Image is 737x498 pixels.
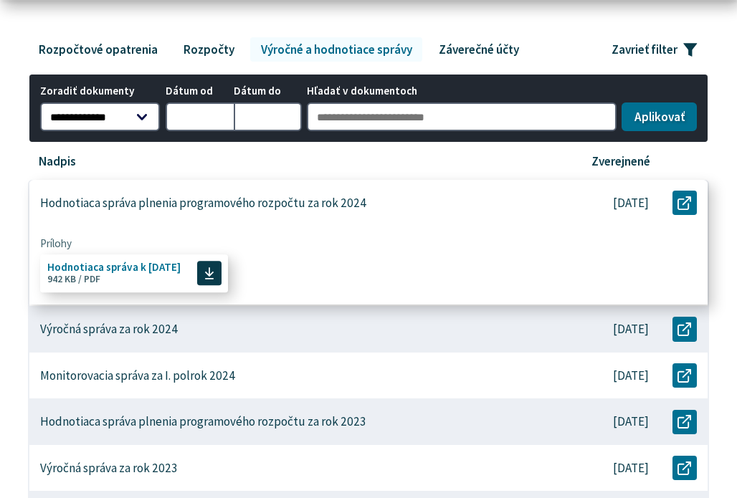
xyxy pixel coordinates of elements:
[39,154,76,169] p: Nadpis
[613,461,649,476] p: [DATE]
[47,262,181,272] span: Hodnotiaca správa k [DATE]
[591,154,650,169] p: Zverejnené
[613,322,649,337] p: [DATE]
[307,102,617,131] input: Hľadať v dokumentoch
[250,37,422,62] a: Výročné a hodnotiace správy
[40,196,366,211] p: Hodnotiaca správa plnenia programového rozpočtu za rok 2024
[40,254,228,292] a: Hodnotiaca správa k [DATE] 942 KB / PDF
[40,368,235,383] p: Monitorovacia správa za I. polrok 2024
[47,274,100,286] span: 942 KB / PDF
[234,85,302,97] span: Dátum do
[234,102,302,131] input: Dátum do
[613,196,649,211] p: [DATE]
[612,42,677,57] span: Zavrieť filter
[173,37,245,62] a: Rozpočty
[28,37,168,62] a: Rozpočtové opatrenia
[40,102,160,131] select: Zoradiť dokumenty
[40,322,178,337] p: Výročná správa za rok 2024
[166,85,234,97] span: Dátum od
[40,461,178,476] p: Výročná správa za rok 2023
[601,37,709,62] button: Zavrieť filter
[40,414,366,429] p: Hodnotiaca správa plnenia programového rozpočtu za rok 2023
[307,85,617,97] span: Hľadať v dokumentoch
[428,37,529,62] a: Záverečné účty
[613,368,649,383] p: [DATE]
[40,237,697,250] span: Prílohy
[166,102,234,131] input: Dátum od
[40,85,160,97] span: Zoradiť dokumenty
[613,414,649,429] p: [DATE]
[622,102,696,131] button: Aplikovať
